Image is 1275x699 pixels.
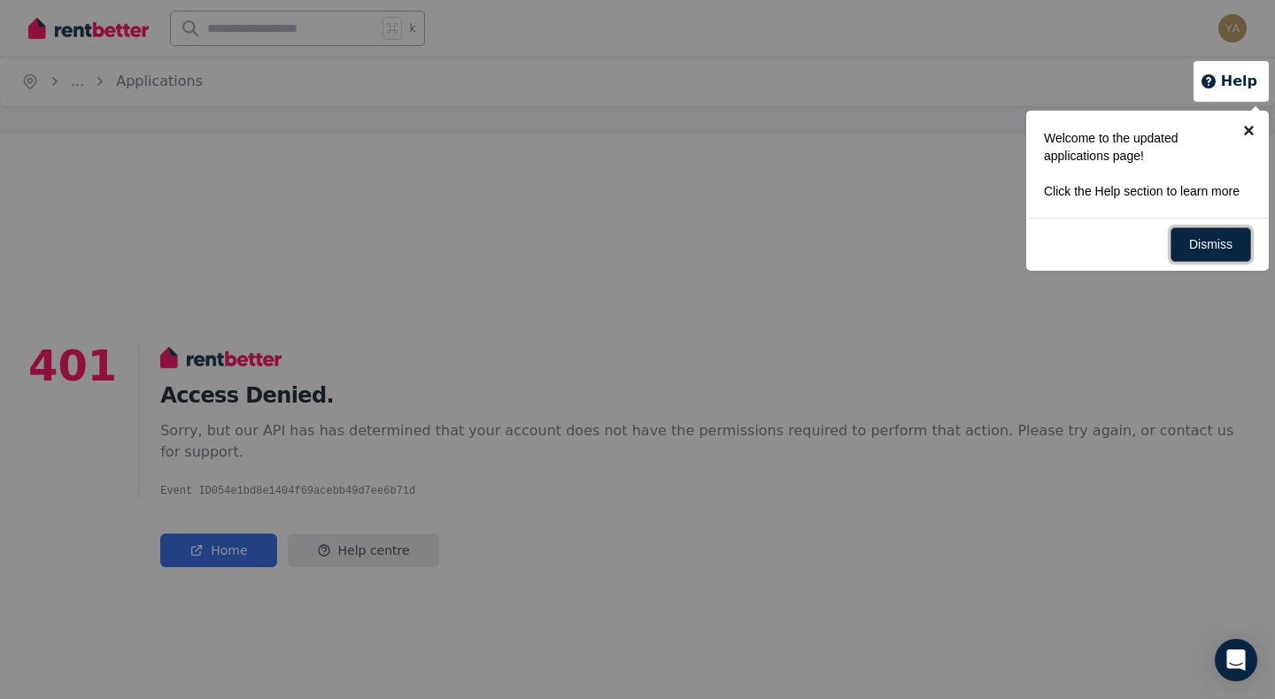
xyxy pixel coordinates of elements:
button: Help [1200,71,1257,92]
p: Click the Help section to learn more [1044,182,1240,200]
a: × [1229,111,1269,150]
div: Open Intercom Messenger [1215,639,1257,681]
a: Dismiss [1171,227,1251,262]
p: Welcome to the updated applications page! [1044,129,1240,165]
